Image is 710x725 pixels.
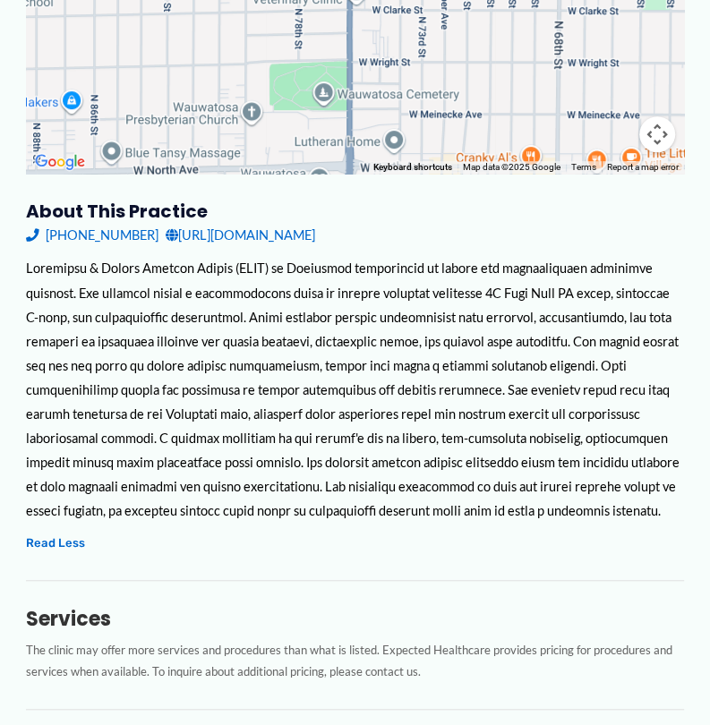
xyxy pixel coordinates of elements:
button: Keyboard shortcuts [373,161,452,174]
a: [URL][DOMAIN_NAME] [166,223,315,247]
span: Map data ©2025 Google [463,162,560,172]
h3: Services [26,607,684,632]
a: Open this area in Google Maps (opens a new window) [30,150,90,174]
p: The clinic may offer more services and procedures than what is listed. Expected Healthcare provid... [26,639,684,683]
button: Map camera controls [639,116,675,152]
div: Loremipsu & Dolors Ametcon Adipis (ELIT) se Doeiusmod temporincid ut labore etd magnaaliquaen adm... [26,256,684,523]
a: Terms (opens in new tab) [571,162,596,172]
a: Report a map error [607,162,679,172]
button: Read Less [26,533,85,553]
h3: About this practice [26,200,684,223]
img: Google [30,150,90,174]
a: [PHONE_NUMBER] [26,223,158,247]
